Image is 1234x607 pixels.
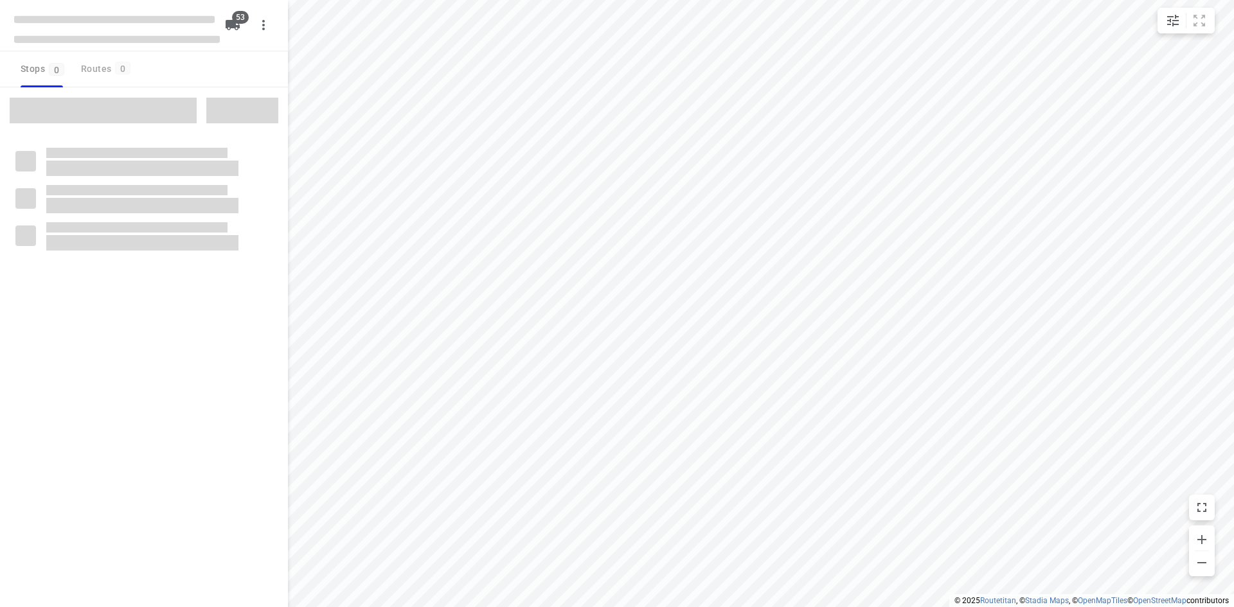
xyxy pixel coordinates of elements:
div: small contained button group [1158,8,1215,33]
button: Map settings [1160,8,1186,33]
a: OpenStreetMap [1133,596,1186,605]
li: © 2025 , © , © © contributors [954,596,1229,605]
a: OpenMapTiles [1078,596,1127,605]
a: Stadia Maps [1025,596,1069,605]
a: Routetitan [980,596,1016,605]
